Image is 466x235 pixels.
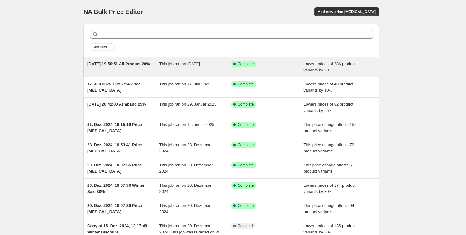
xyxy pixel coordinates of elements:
span: This job ran on 17. Juli 2025. [159,82,212,86]
span: Complete [238,163,254,168]
span: This price change affects 157 product variants. [304,122,357,133]
span: This price change affects 79 product variants. [304,142,354,153]
span: This job ran on 23. Dezember 2024. [159,142,213,153]
span: Complete [238,122,254,127]
span: This job ran on [DATE]. [159,61,201,66]
span: This price change affects 94 product variants. [304,203,354,214]
button: Add filter [90,43,115,51]
span: This job ran on 29. Januar 2025. [159,102,218,107]
span: This job ran on 20. Dezember 2024. [159,183,213,194]
span: This job ran on 20. Dezember 2024. [159,163,213,174]
span: 23. Dez. 2024, 10:53:41 Price [MEDICAL_DATA] [87,142,142,153]
span: [DATE] 20:42:00 Armband 25% [87,102,146,107]
span: 20. Dez. 2024, 10:07:36 Winter Sale 30% [87,183,145,194]
span: 20. Dez. 2024, 10:07:36 Price [MEDICAL_DATA] [87,163,142,174]
span: Lowers prices of 174 product variants by 30% [304,183,356,194]
span: Lowers prices of 135 product variants by 30% [304,223,356,234]
span: Add new price [MEDICAL_DATA] [318,9,376,14]
span: 17. Juli 2025, 09:57:14 Price [MEDICAL_DATA] [87,82,140,93]
span: Complete [238,102,254,107]
span: 20. Dez. 2024, 10:07:36 Price [MEDICAL_DATA] [87,203,142,214]
span: [DATE] 19:50:51 All Product 20% [87,61,150,66]
span: Complete [238,183,254,188]
span: Reverted [238,223,253,228]
span: Add filter [93,45,107,50]
span: Lowers prices of 82 product variants by 25% [304,102,354,113]
span: Complete [238,203,254,208]
span: 31. Dez. 2024, 16:15:16 Price [MEDICAL_DATA] [87,122,142,133]
span: Complete [238,61,254,66]
span: Lowers prices of 286 product variants by 20% [304,61,356,72]
span: This job ran on 1. Januar 2025. [159,122,216,127]
span: Copy of 15. Dez. 2024, 12:17:48 Winter Discount [87,223,147,234]
span: This job ran on 20. Dezember 2024. [159,203,213,214]
span: Complete [238,82,254,87]
button: Add new price [MEDICAL_DATA] [314,7,379,16]
span: This price change affects 5 product variants. [304,163,352,174]
span: Complete [238,142,254,147]
span: Lowers prices of 48 product variants by 10% [304,82,354,93]
span: NA Bulk Price Editor [83,8,143,15]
